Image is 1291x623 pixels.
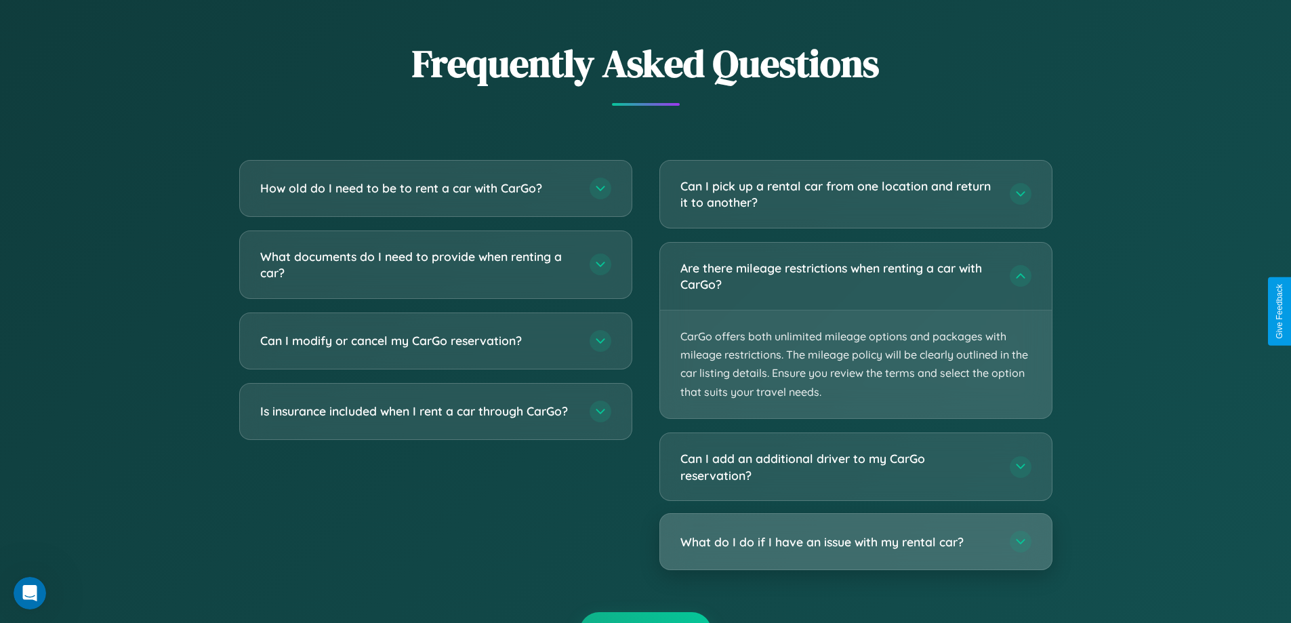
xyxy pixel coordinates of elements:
h3: Can I add an additional driver to my CarGo reservation? [680,450,996,483]
p: CarGo offers both unlimited mileage options and packages with mileage restrictions. The mileage p... [660,310,1052,418]
h3: What do I do if I have an issue with my rental car? [680,534,996,550]
h2: Frequently Asked Questions [239,37,1052,89]
h3: What documents do I need to provide when renting a car? [260,248,576,281]
div: Give Feedback [1275,284,1284,339]
h3: How old do I need to be to rent a car with CarGo? [260,180,576,197]
h3: Are there mileage restrictions when renting a car with CarGo? [680,260,996,293]
h3: Can I pick up a rental car from one location and return it to another? [680,178,996,211]
h3: Can I modify or cancel my CarGo reservation? [260,332,576,349]
iframe: Intercom live chat [14,577,46,609]
h3: Is insurance included when I rent a car through CarGo? [260,403,576,420]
